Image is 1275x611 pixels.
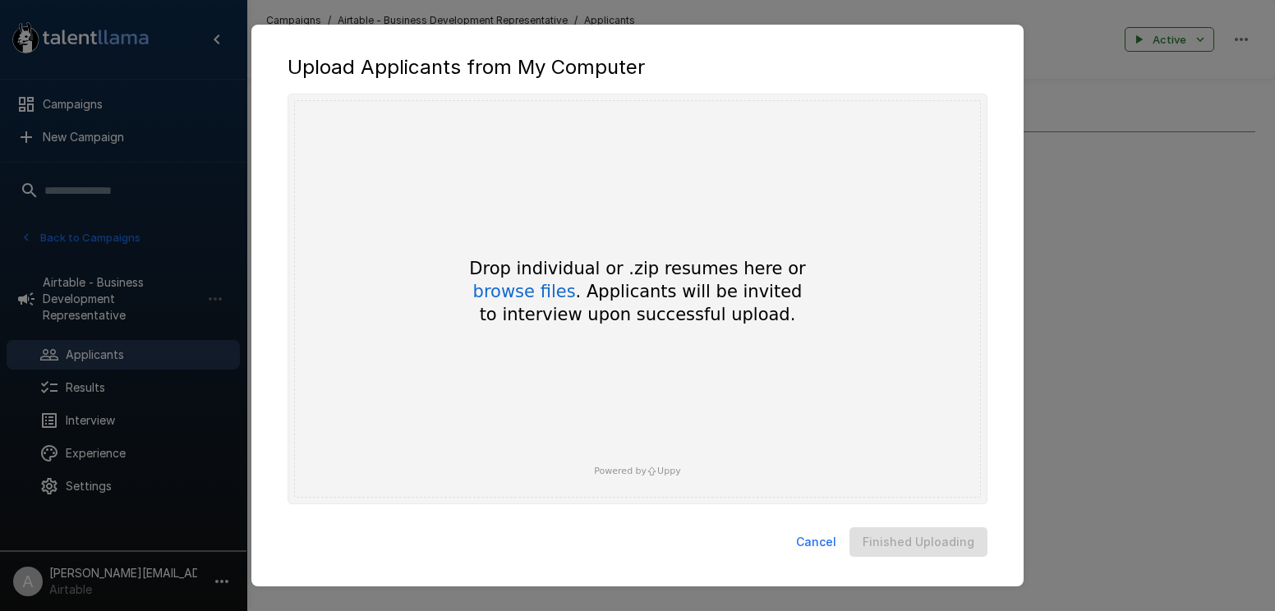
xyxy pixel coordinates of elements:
[473,283,576,301] button: browse files
[657,466,681,476] span: Uppy
[288,94,987,504] div: Uppy Dashboard
[440,257,835,327] div: Drop individual or .zip resumes here or . Applicants will be invited to interview upon successful...
[288,54,987,80] div: Upload Applicants from My Computer
[594,466,680,475] a: Powered byUppy
[789,527,843,558] button: Cancel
